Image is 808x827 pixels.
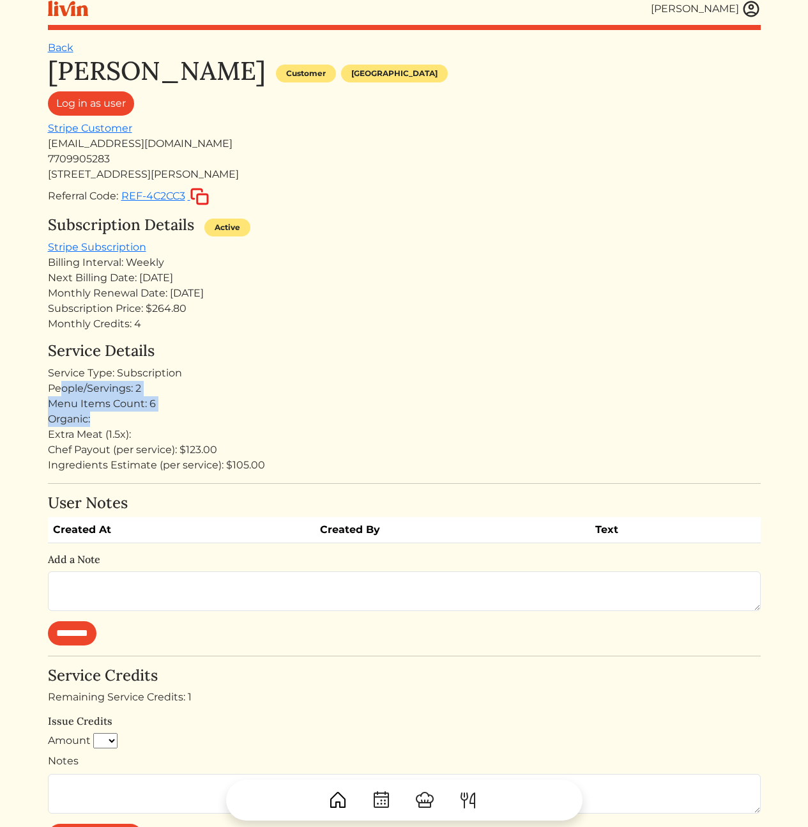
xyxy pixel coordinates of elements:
h6: Add a Note [48,553,761,566]
label: Amount [48,733,91,748]
a: Back [48,42,73,54]
div: Extra Meat (1.5x): [48,427,761,442]
img: CalendarDots-5bcf9d9080389f2a281d69619e1c85352834be518fbc73d9501aef674afc0d57.svg [371,790,392,810]
a: Stripe Subscription [48,241,146,253]
img: ForkKnife-55491504ffdb50bab0c1e09e7649658475375261d09fd45db06cec23bce548bf.svg [458,790,478,810]
div: [PERSON_NAME] [651,1,739,17]
div: Subscription Price: $264.80 [48,301,761,316]
div: [STREET_ADDRESS][PERSON_NAME] [48,167,761,182]
img: livin-logo-a0d97d1a881af30f6274990eb6222085a2533c92bbd1e4f22c21b4f0d0e3210c.svg [48,1,88,17]
div: Menu Items Count: 6 [48,396,761,412]
div: Chef Payout (per service): $123.00 [48,442,761,458]
img: House-9bf13187bcbb5817f509fe5e7408150f90897510c4275e13d0d5fca38e0b5951.svg [328,790,348,810]
a: Stripe Customer [48,122,132,134]
div: Remaining Service Credits: 1 [48,690,761,705]
div: Customer [276,65,336,82]
th: Created By [315,517,590,543]
div: [GEOGRAPHIC_DATA] [341,65,448,82]
h1: [PERSON_NAME] [48,56,266,86]
div: Monthly Renewal Date: [DATE] [48,286,761,301]
h4: User Notes [48,494,761,513]
div: Monthly Credits: 4 [48,316,761,332]
th: Created At [48,517,316,543]
img: ChefHat-a374fb509e4f37eb0702ca99f5f64f3b6956810f32a249b33092029f8484b388.svg [415,790,435,810]
img: copy-c88c4d5ff2289bbd861d3078f624592c1430c12286b036973db34a3c10e19d95.svg [190,188,209,205]
span: Referral Code: [48,190,118,202]
div: Billing Interval: Weekly [48,255,761,270]
th: Text [590,517,720,543]
div: [EMAIL_ADDRESS][DOMAIN_NAME] [48,136,761,151]
h4: Service Credits [48,667,761,685]
h4: Service Details [48,342,761,360]
div: 7709905283 [48,151,761,167]
span: REF-4C2CC3 [121,190,185,202]
h6: Issue Credits [48,715,761,727]
div: Next Billing Date: [DATE] [48,270,761,286]
a: Log in as user [48,91,134,116]
div: People/Servings: 2 [48,381,761,396]
button: REF-4C2CC3 [121,187,210,206]
div: Active [204,219,250,236]
label: Notes [48,754,79,769]
div: Organic: [48,412,761,427]
h4: Subscription Details [48,216,194,235]
div: Service Type: Subscription [48,366,761,381]
div: Ingredients Estimate (per service): $105.00 [48,458,761,473]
